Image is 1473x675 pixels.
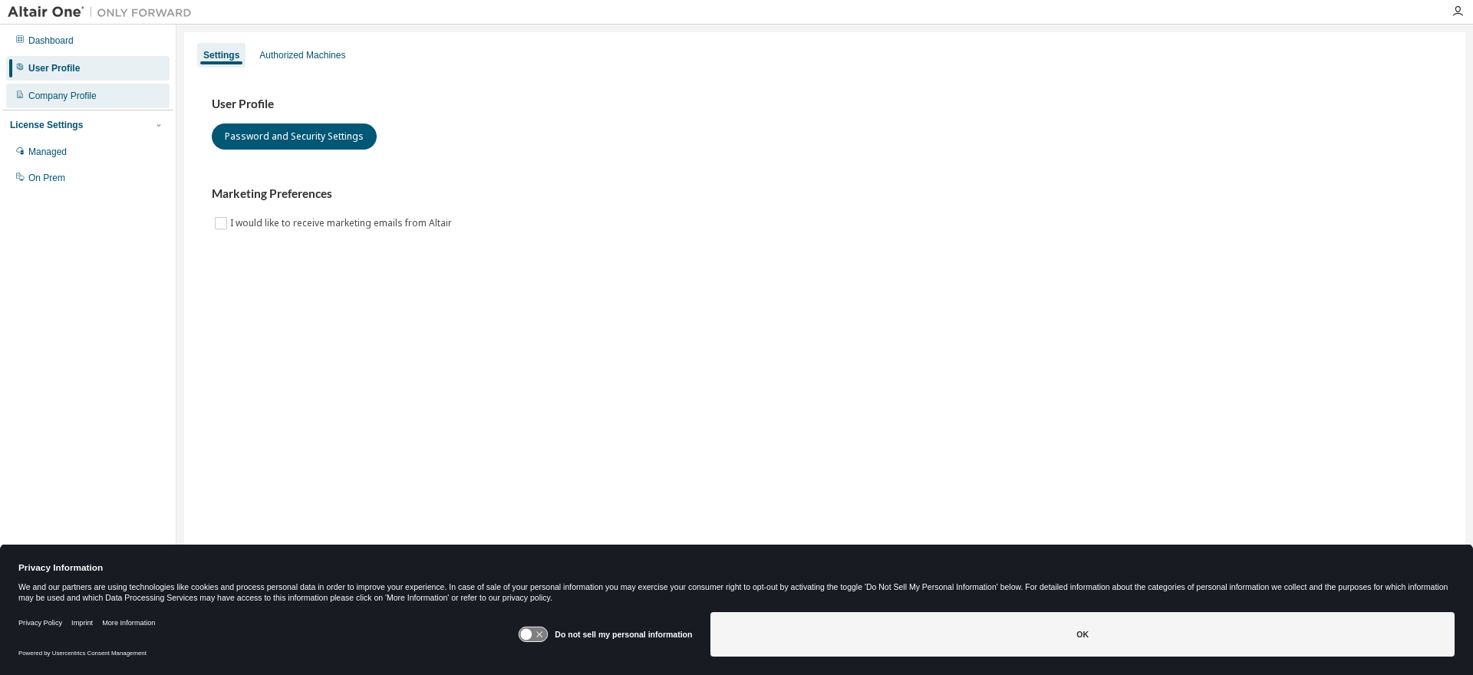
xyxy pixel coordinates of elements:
[212,186,1438,202] h3: Marketing Preferences
[28,146,67,158] div: Managed
[8,5,199,20] img: Altair One
[28,62,80,74] div: User Profile
[230,214,455,232] label: I would like to receive marketing emails from Altair
[10,119,83,131] div: License Settings
[259,49,345,61] div: Authorized Machines
[203,49,239,61] div: Settings
[212,123,377,150] button: Password and Security Settings
[28,172,65,184] div: On Prem
[28,90,97,102] div: Company Profile
[212,97,1438,112] h3: User Profile
[28,35,74,47] div: Dashboard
